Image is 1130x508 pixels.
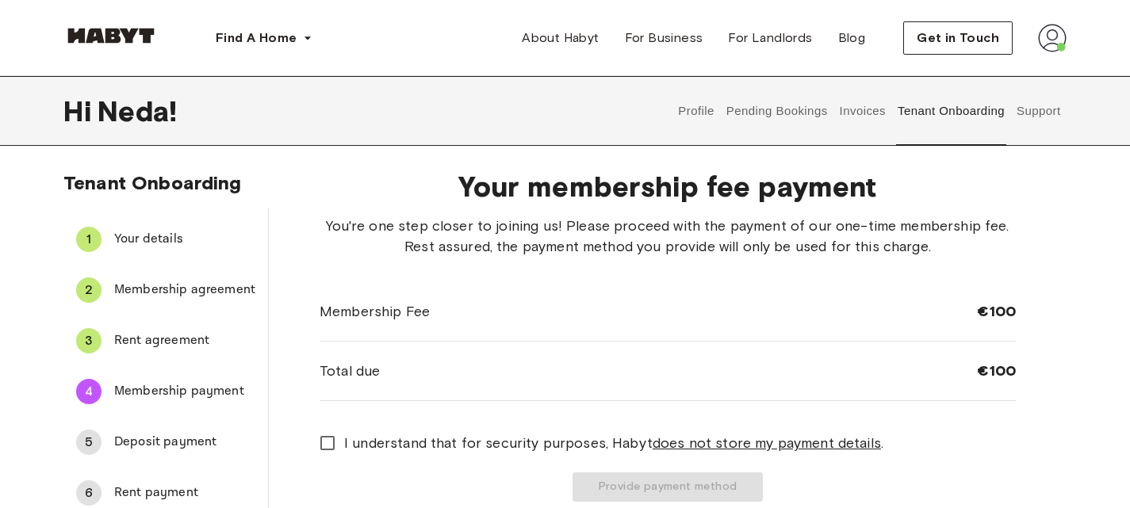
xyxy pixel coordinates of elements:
[625,29,703,48] span: For Business
[76,277,102,303] div: 2
[76,328,102,353] div: 3
[114,433,255,452] span: Deposit payment
[98,94,177,128] span: Neda !
[522,29,599,48] span: About Habyt
[320,301,430,322] span: Membership Fee
[676,76,717,146] button: Profile
[320,216,1016,257] span: You're one step closer to joining us! Please proceed with the payment of our one-time membership ...
[63,322,268,360] div: 3Rent agreement
[825,22,879,54] a: Blog
[509,22,611,54] a: About Habyt
[1014,76,1063,146] button: Support
[76,430,102,455] div: 5
[896,76,1007,146] button: Tenant Onboarding
[63,94,98,128] span: Hi
[977,361,1016,380] span: €100
[114,281,255,300] span: Membership agreement
[114,230,255,249] span: Your details
[612,22,716,54] a: For Business
[63,372,268,411] div: 4Membership payment
[903,21,1013,55] button: Get in Touch
[76,379,102,404] div: 4
[320,361,380,381] span: Total due
[1038,24,1067,52] img: avatar
[114,331,255,350] span: Rent agreement
[917,29,999,48] span: Get in Touch
[724,76,829,146] button: Pending Bookings
[838,29,866,48] span: Blog
[715,22,825,54] a: For Landlords
[114,483,255,502] span: Rent payment
[320,170,1016,203] span: Your membership fee payment
[63,423,268,461] div: 5Deposit payment
[63,220,268,258] div: 1Your details
[653,434,881,452] u: does not store my payment details
[672,76,1067,146] div: user profile tabs
[837,76,887,146] button: Invoices
[76,480,102,506] div: 6
[728,29,812,48] span: For Landlords
[203,22,325,54] button: Find A Home
[114,382,255,401] span: Membership payment
[216,29,297,48] span: Find A Home
[344,433,883,453] span: I understand that for security purposes, Habyt .
[76,227,102,252] div: 1
[977,302,1016,321] span: €100
[63,171,242,194] span: Tenant Onboarding
[63,28,159,44] img: Habyt
[63,271,268,309] div: 2Membership agreement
